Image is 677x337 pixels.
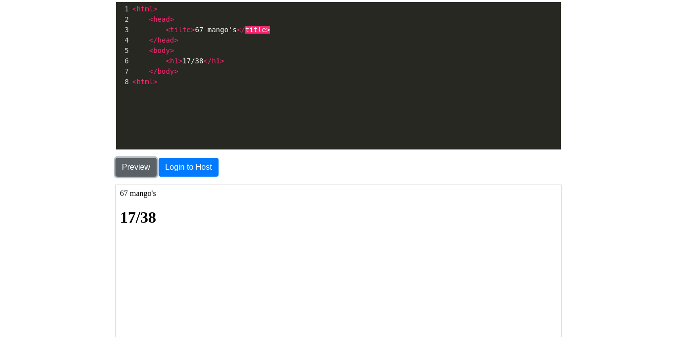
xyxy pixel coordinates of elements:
[245,26,266,34] span: title
[158,36,174,44] span: head
[149,67,158,75] span: </
[132,26,270,34] span: 67 mango's
[132,5,136,13] span: <
[132,57,225,65] span: 17/38
[174,67,178,75] span: >
[132,78,136,86] span: <
[149,47,153,54] span: <
[178,57,182,65] span: >
[203,57,212,65] span: </
[116,46,130,56] div: 5
[153,15,170,23] span: head
[116,35,130,46] div: 4
[4,4,441,42] tilte: 67 mango's
[212,57,220,65] span: h1
[153,5,157,13] span: >
[116,77,130,87] div: 8
[237,26,245,34] span: </
[4,23,441,42] h1: 17/38
[170,47,174,54] span: >
[191,26,195,34] span: >
[116,66,130,77] div: 7
[149,15,153,23] span: <
[220,57,224,65] span: >
[166,57,169,65] span: <
[166,26,169,34] span: <
[153,47,170,54] span: body
[116,56,130,66] div: 6
[174,36,178,44] span: >
[116,14,130,25] div: 2
[170,26,191,34] span: tilte
[136,78,153,86] span: html
[158,67,174,75] span: body
[170,57,178,65] span: h1
[116,25,130,35] div: 3
[115,158,157,177] button: Preview
[153,78,157,86] span: >
[116,4,130,14] div: 1
[159,158,218,177] button: Login to Host
[149,36,158,44] span: </
[170,15,174,23] span: >
[136,5,153,13] span: html
[266,26,270,34] span: >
